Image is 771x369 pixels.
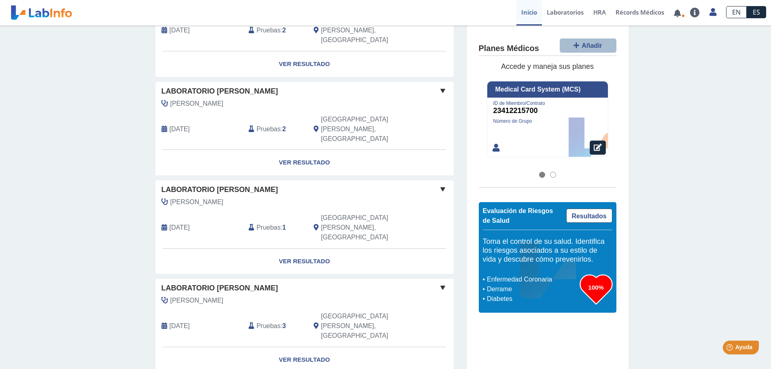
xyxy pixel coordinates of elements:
[747,6,766,18] a: ES
[282,27,286,34] b: 2
[242,115,308,144] div: :
[155,150,454,175] a: Ver Resultado
[485,275,580,284] li: Enfermedad Coronaria
[242,16,308,45] div: :
[479,44,539,54] h4: Planes Médicos
[170,321,190,331] span: 2023-02-02
[580,282,612,292] h3: 100%
[282,224,286,231] b: 1
[483,207,553,224] span: Evaluación de Riesgos de Salud
[321,213,410,242] span: San Juan, PR
[170,99,223,109] span: Arocho Ramos, Bienvenida
[282,126,286,132] b: 2
[161,184,278,195] span: Laboratorio [PERSON_NAME]
[485,294,580,304] li: Diabetes
[566,209,612,223] a: Resultados
[257,124,280,134] span: Pruebas
[170,124,190,134] span: 2023-06-09
[483,238,612,264] h5: Toma el control de su salud. Identifica los riesgos asociados a su estilo de vida y descubre cómo...
[321,311,410,341] span: San Juan, PR
[155,249,454,274] a: Ver Resultado
[242,311,308,341] div: :
[485,284,580,294] li: Derrame
[726,6,747,18] a: EN
[699,337,762,360] iframe: Help widget launcher
[155,51,454,77] a: Ver Resultado
[170,296,223,305] span: Rivera Macmurray, Suzette
[161,283,278,294] span: Laboratorio [PERSON_NAME]
[242,213,308,242] div: :
[257,223,280,232] span: Pruebas
[170,26,190,35] span: 2023-09-29
[560,38,616,53] button: Añadir
[257,321,280,331] span: Pruebas
[321,115,410,144] span: San Juan, PR
[321,16,410,45] span: San Juan, PR
[257,26,280,35] span: Pruebas
[593,8,606,16] span: HRA
[501,63,594,71] span: Accede y maneja sus planes
[170,223,190,232] span: 2023-03-02
[282,322,286,329] b: 3
[161,86,278,97] span: Laboratorio [PERSON_NAME]
[582,42,602,49] span: Añadir
[170,197,223,207] span: Jimenez, Emilio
